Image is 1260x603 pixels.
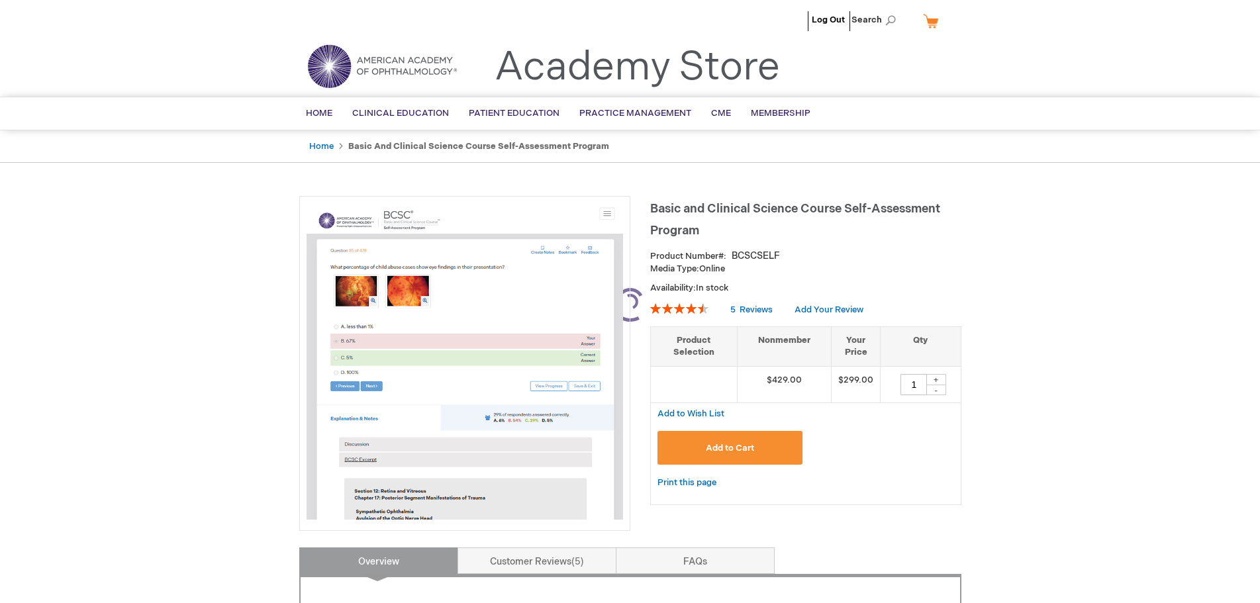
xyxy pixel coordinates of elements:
a: Add Your Review [795,304,863,315]
p: Online [650,263,961,275]
a: Overview [299,547,458,574]
a: Log Out [812,15,845,25]
div: BCSCSELF [732,250,780,263]
span: Reviews [740,304,773,315]
a: Home [309,141,334,152]
div: + [926,374,946,385]
th: Qty [881,326,961,366]
span: Add to Cart [706,443,754,453]
strong: Basic and Clinical Science Course Self-Assessment Program [348,141,609,152]
a: 5 Reviews [730,304,775,315]
th: Your Price [832,326,881,366]
a: Add to Wish List [657,408,724,419]
p: Availability: [650,282,961,295]
span: Patient Education [469,108,559,118]
span: Basic and Clinical Science Course Self-Assessment Program [650,202,940,238]
button: Add to Cart [657,431,803,465]
a: Print this page [657,475,716,491]
strong: Media Type: [650,263,699,274]
div: - [926,385,946,395]
th: Product Selection [651,326,738,366]
img: Basic and Clinical Science Course Self-Assessment Program [307,203,623,520]
strong: Product Number [650,251,726,261]
a: Customer Reviews5 [458,547,616,574]
span: In stock [696,283,728,293]
span: Clinical Education [352,108,449,118]
td: $299.00 [832,366,881,402]
a: Academy Store [495,44,780,91]
a: FAQs [616,547,775,574]
span: Search [851,7,902,33]
span: 5 [571,556,584,567]
span: Practice Management [579,108,691,118]
div: 92% [650,303,708,314]
th: Nonmember [737,326,832,366]
td: $429.00 [737,366,832,402]
input: Qty [900,374,927,395]
span: Home [306,108,332,118]
span: Membership [751,108,810,118]
span: 5 [730,304,736,315]
span: CME [711,108,731,118]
